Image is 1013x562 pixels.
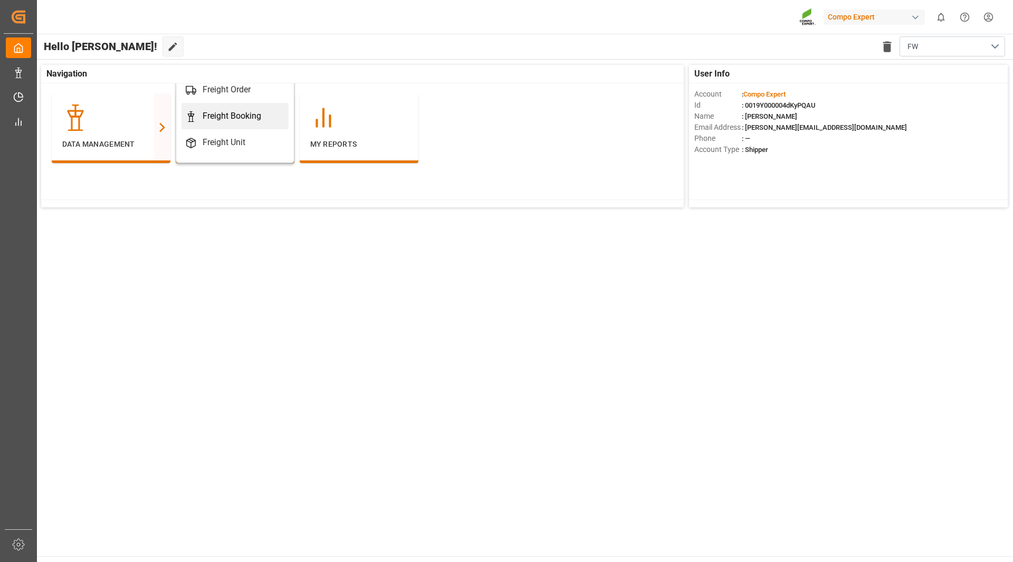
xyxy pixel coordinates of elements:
span: : 0019Y000004dKyPQAU [742,101,816,109]
button: open menu [900,36,1005,56]
span: Compo Expert [743,90,786,98]
span: Email Address [694,122,742,133]
p: Data Management [62,139,160,150]
span: : — [742,135,750,142]
span: Phone [694,133,742,144]
span: Id [694,100,742,111]
span: : [742,90,786,98]
span: Account [694,89,742,100]
span: : [PERSON_NAME][EMAIL_ADDRESS][DOMAIN_NAME] [742,123,907,131]
a: Freight Unit Line Items [181,156,289,195]
div: Freight Booking [203,110,261,122]
span: Hello [PERSON_NAME]! [44,36,157,56]
div: Freight Unit [203,136,245,149]
a: Freight Booking [181,103,289,129]
div: Freight Order [203,83,251,96]
span: Account Type [694,144,742,155]
p: My Reports [310,139,408,150]
a: Freight Order [181,77,289,103]
span: User Info [694,68,730,80]
span: Name [694,111,742,122]
span: Navigation [46,68,87,80]
a: Freight Unit [181,129,289,156]
span: : Shipper [742,146,768,154]
span: : [PERSON_NAME] [742,112,797,120]
span: FW [907,41,918,52]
